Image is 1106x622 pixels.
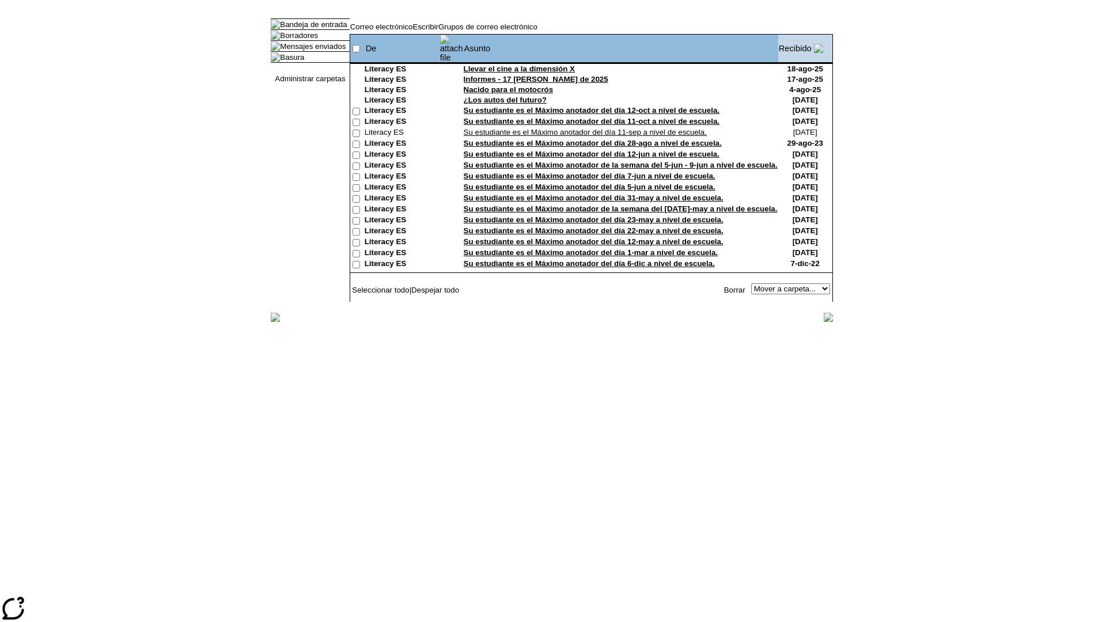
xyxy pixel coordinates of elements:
a: Correo electrónico [350,22,413,31]
a: Su estudiante es el Máximo anotador del día 23-may a nivel de escuela. [464,215,724,224]
img: arrow_down.gif [814,44,823,53]
a: Su estudiante es el Máximo anotador del día 22-may a nivel de escuela. [464,226,724,235]
td: Literacy ES [365,183,440,194]
a: Despejar todo [411,286,459,294]
img: attach file [440,35,463,62]
a: Bandeja de entrada [280,20,347,29]
nobr: 18-ago-25 [787,65,823,73]
a: Su estudiante es el Máximo anotador del día 12-jun a nivel de escuela. [464,150,719,158]
td: Literacy ES [365,117,440,128]
nobr: 7-dic-22 [791,259,820,268]
nobr: [DATE] [793,183,818,191]
a: Nacido para el motocrós [464,85,554,94]
td: Literacy ES [365,172,440,183]
td: Literacy ES [365,237,440,248]
a: Asunto [464,44,491,53]
nobr: [DATE] [793,215,818,224]
nobr: [DATE] [793,172,818,180]
nobr: 29-ago-23 [787,139,823,147]
td: Literacy ES [365,85,440,96]
nobr: 4-ago-25 [789,85,821,94]
a: Basura [280,53,304,62]
nobr: [DATE] [793,106,818,115]
td: Literacy ES [365,194,440,204]
nobr: [DATE] [793,117,818,126]
td: Literacy ES [365,75,440,85]
img: table_footer_right.gif [824,313,833,322]
a: Mensajes enviados [280,42,346,51]
a: Su estudiante es el Máximo anotador del día 12-may a nivel de escuela. [464,237,724,246]
a: ¿Los autos del futuro? [464,96,547,104]
a: De [366,44,377,53]
td: Literacy ES [365,248,440,259]
img: folder_icon.gif [271,52,280,62]
td: Literacy ES [365,139,440,150]
nobr: [DATE] [793,96,818,104]
td: Literacy ES [365,150,440,161]
nobr: [DATE] [793,128,817,136]
a: Su estudiante es el Máximo anotador del día 12-oct a nivel de escuela. [464,106,719,115]
a: Escribir [413,22,438,31]
a: Su estudiante es el Máximo anotador del día 11-oct a nivel de escuela. [464,117,719,126]
td: Literacy ES [365,215,440,226]
a: Su estudiante es el Máximo anotador del día 11-sep a nivel de escuela. [464,128,707,136]
img: folder_icon.gif [271,31,280,40]
a: Recibido [779,44,812,53]
nobr: [DATE] [793,194,818,202]
a: Su estudiante es el Máximo anotador de la semana del 5-jun - 9-jun a nivel de escuela. [464,161,778,169]
td: Literacy ES [365,204,440,215]
td: Literacy ES [365,65,440,75]
a: Borrar [724,286,745,294]
td: Literacy ES [365,96,440,106]
nobr: [DATE] [793,237,818,246]
nobr: 17-ago-25 [787,75,823,84]
td: Literacy ES [365,128,440,139]
nobr: [DATE] [793,226,818,235]
nobr: [DATE] [793,161,818,169]
a: Su estudiante es el Máximo anotador del día 6-dic a nivel de escuela. [464,259,715,268]
td: Literacy ES [365,226,440,237]
a: Su estudiante es el Máximo anotador del día 7-jun a nivel de escuela. [464,172,715,180]
nobr: [DATE] [793,248,818,257]
td: | [350,283,491,296]
a: Grupos de correo electrónico [438,22,537,31]
a: Su estudiante es el Máximo anotador del día 1-mar a nivel de escuela. [464,248,718,257]
a: Seleccionar todo [352,286,409,294]
a: Informes - 17 [PERSON_NAME] de 2025 [464,75,608,84]
img: table_footer_left.gif [271,313,280,322]
img: folder_icon.gif [271,41,280,51]
td: Literacy ES [365,259,440,270]
a: Su estudiante es el Máximo anotador del día 5-jun a nivel de escuela. [464,183,715,191]
a: Su estudiante es el Máximo anotador del día 28-ago a nivel de escuela. [464,139,722,147]
td: Literacy ES [365,106,440,117]
nobr: [DATE] [793,204,818,213]
a: Su estudiante es el Máximo anotador de la semana del [DATE]-may a nivel de escuela. [464,204,778,213]
a: Administrar carpetas [275,74,345,83]
a: Borradores [280,31,318,40]
img: folder_icon_pick.gif [271,20,280,29]
td: Literacy ES [365,161,440,172]
a: Su estudiante es el Máximo anotador del día 31-may a nivel de escuela. [464,194,724,202]
a: Llevar el cine a la dimensión X [464,65,575,73]
nobr: [DATE] [793,150,818,158]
